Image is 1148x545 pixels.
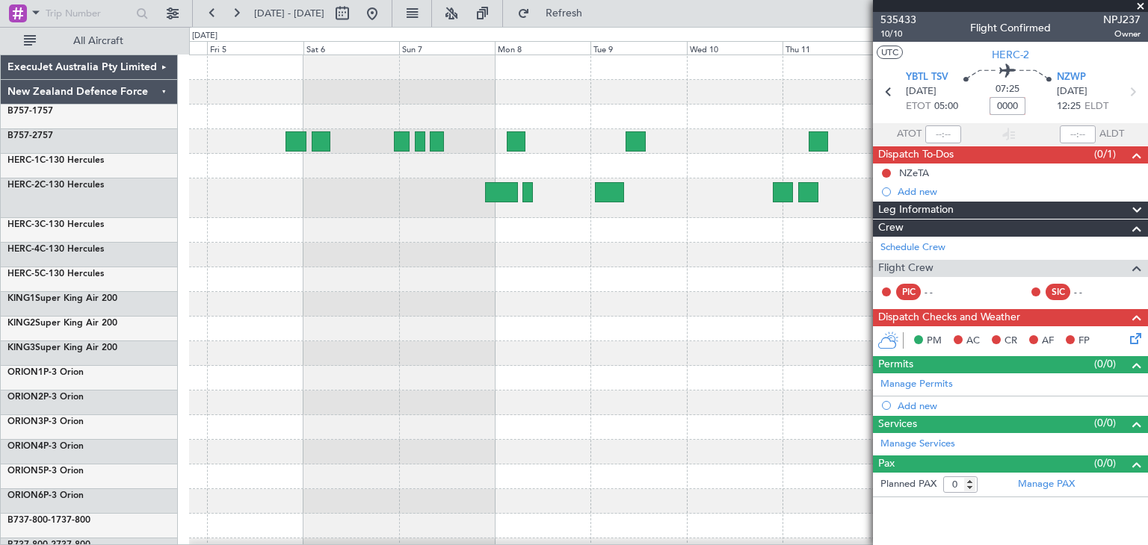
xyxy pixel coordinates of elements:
[783,41,878,54] div: Thu 11
[1018,477,1075,492] a: Manage PAX
[7,294,117,303] a: KING1Super King Air 200
[687,41,783,54] div: Wed 10
[7,131,53,140] a: B757-2757
[495,41,590,54] div: Mon 8
[878,455,895,473] span: Pax
[899,166,929,179] div: NZeTA
[1094,356,1116,372] span: (0/0)
[996,82,1019,97] span: 07:25
[7,245,40,254] span: HERC-4
[1057,99,1081,114] span: 12:25
[970,20,1051,36] div: Flight Confirmed
[1084,99,1108,114] span: ELDT
[590,41,686,54] div: Tue 9
[7,467,43,476] span: ORION5
[1046,284,1070,300] div: SIC
[880,377,953,392] a: Manage Permits
[7,107,53,116] a: B757-1757
[303,41,399,54] div: Sat 6
[192,30,217,43] div: [DATE]
[880,12,916,28] span: 535433
[7,491,84,500] a: ORION6P-3 Orion
[399,41,495,54] div: Sun 7
[880,477,936,492] label: Planned PAX
[1094,146,1116,162] span: (0/1)
[906,84,936,99] span: [DATE]
[7,294,35,303] span: KING1
[878,202,954,219] span: Leg Information
[878,309,1020,326] span: Dispatch Checks and Weather
[906,99,931,114] span: ETOT
[897,127,922,142] span: ATOT
[254,7,324,20] span: [DATE] - [DATE]
[878,416,917,433] span: Services
[7,107,37,116] span: B757-1
[7,516,56,525] span: B737-800-1
[7,491,43,500] span: ORION6
[7,393,84,402] a: ORION2P-3 Orion
[7,343,117,352] a: KING3Super King Air 200
[925,125,961,143] input: --:--
[898,399,1141,412] div: Add new
[878,146,954,163] span: Dispatch To-Dos
[39,36,158,46] span: All Aircraft
[1057,84,1087,99] span: [DATE]
[896,284,921,300] div: PIC
[992,47,1029,63] span: HERC-2
[7,181,104,190] a: HERC-2C-130 Hercules
[1057,70,1086,85] span: NZWP
[7,442,84,451] a: ORION4P-3 Orion
[1099,127,1124,142] span: ALDT
[906,70,948,85] span: YBTL TSV
[7,417,84,426] a: ORION3P-3 Orion
[1004,334,1017,349] span: CR
[7,319,117,328] a: KING2Super King Air 200
[878,356,913,373] span: Permits
[880,240,945,255] a: Schedule Crew
[7,156,104,165] a: HERC-1C-130 Hercules
[934,99,958,114] span: 05:00
[16,29,162,53] button: All Aircraft
[7,245,104,254] a: HERC-4C-130 Hercules
[7,131,37,140] span: B757-2
[7,270,40,278] span: HERC-5
[7,417,43,426] span: ORION3
[207,41,303,54] div: Fri 5
[7,319,35,328] span: KING2
[1094,455,1116,471] span: (0/0)
[7,442,43,451] span: ORION4
[878,260,933,277] span: Flight Crew
[7,220,40,229] span: HERC-3
[927,334,942,349] span: PM
[898,185,1141,198] div: Add new
[1103,28,1141,40] span: Owner
[7,270,104,278] a: HERC-5C-130 Hercules
[46,2,132,25] input: Trip Number
[510,1,600,25] button: Refresh
[533,8,596,19] span: Refresh
[7,368,84,377] a: ORION1P-3 Orion
[1078,334,1090,349] span: FP
[880,28,916,40] span: 10/10
[7,516,90,525] a: B737-800-1737-800
[7,156,40,165] span: HERC-1
[7,393,43,402] span: ORION2
[7,181,40,190] span: HERC-2
[966,334,980,349] span: AC
[878,219,904,237] span: Crew
[1103,12,1141,28] span: NPJ237
[1074,285,1108,299] div: - -
[7,220,104,229] a: HERC-3C-130 Hercules
[1094,415,1116,431] span: (0/0)
[7,467,84,476] a: ORION5P-3 Orion
[7,343,35,352] span: KING3
[1042,334,1054,349] span: AF
[877,46,903,59] button: UTC
[7,368,43,377] span: ORION1
[880,437,955,452] a: Manage Services
[925,285,958,299] div: - -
